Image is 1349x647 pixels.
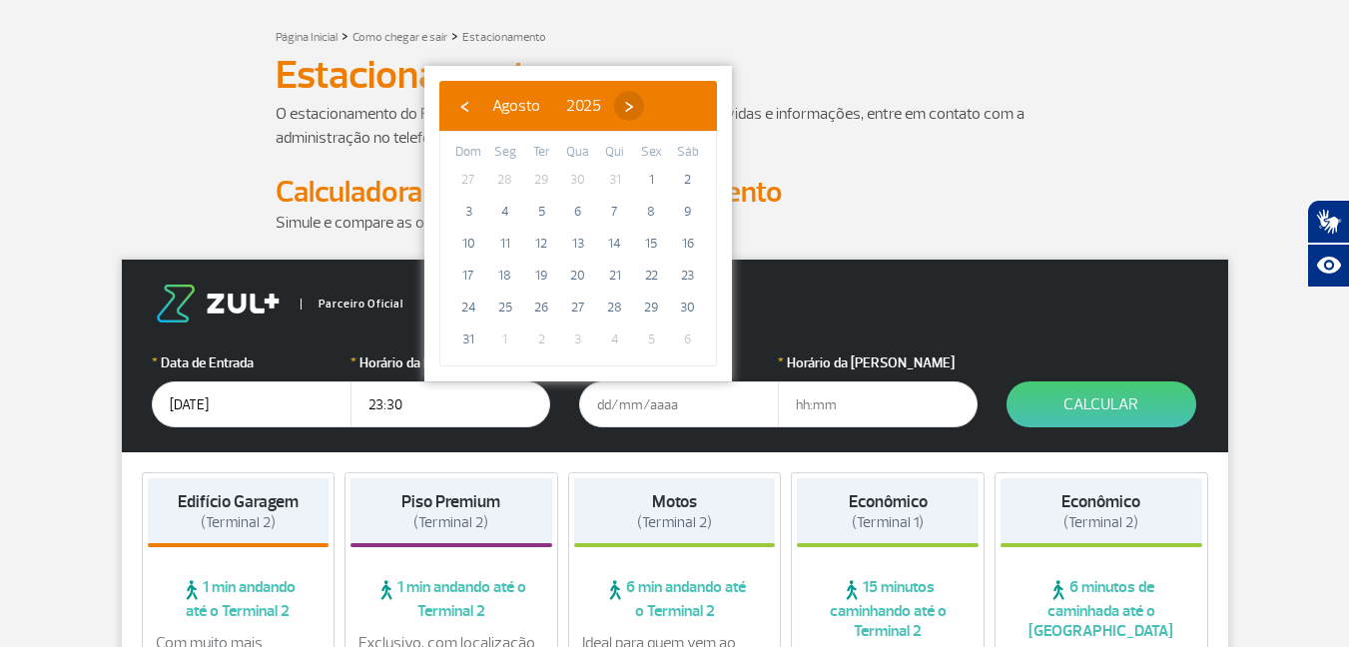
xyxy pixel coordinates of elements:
h2: Calculadora de Tarifa do Estacionamento [276,174,1074,211]
span: 29 [525,164,557,196]
th: weekday [669,142,706,164]
span: 2 [672,164,704,196]
button: Agosto [479,91,553,121]
span: 6 min andando até o Terminal 2 [574,577,776,621]
span: 25 [489,292,521,323]
span: 13 [562,228,594,260]
span: 2025 [566,96,601,116]
span: 28 [599,292,631,323]
span: (Terminal 2) [637,513,712,532]
a: > [341,24,348,47]
input: hh:mm [778,381,978,427]
span: 12 [525,228,557,260]
span: 1 [489,323,521,355]
button: Calcular [1007,381,1196,427]
span: 10 [452,228,484,260]
span: 27 [452,164,484,196]
span: 1 min andando até o Terminal 2 [350,577,552,621]
bs-datepicker-navigation-view: ​ ​ ​ [449,93,644,113]
img: logo-zul.png [152,285,284,323]
span: 24 [452,292,484,323]
span: Parceiro Oficial [301,299,403,310]
span: 5 [525,196,557,228]
span: (Terminal 2) [1063,513,1138,532]
p: Simule e compare as opções. [276,211,1074,235]
a: Página Inicial [276,30,337,45]
span: 6 [562,196,594,228]
span: 15 [635,228,667,260]
span: (Terminal 1) [852,513,924,532]
strong: Motos [652,491,697,512]
th: weekday [523,142,560,164]
label: Data de Entrada [152,352,351,373]
span: 31 [599,164,631,196]
span: 28 [489,164,521,196]
span: 16 [672,228,704,260]
div: Plugin de acessibilidade da Hand Talk. [1307,200,1349,288]
a: > [451,24,458,47]
span: (Terminal 2) [413,513,488,532]
span: 26 [525,292,557,323]
label: Horário da Entrada [350,352,550,373]
span: 8 [635,196,667,228]
span: 31 [452,323,484,355]
span: 3 [562,323,594,355]
th: weekday [633,142,670,164]
input: dd/mm/aaaa [152,381,351,427]
span: 1 min andando até o Terminal 2 [148,577,330,621]
span: 14 [599,228,631,260]
span: 18 [489,260,521,292]
input: dd/mm/aaaa [579,381,779,427]
span: 30 [562,164,594,196]
span: 7 [599,196,631,228]
span: 23 [672,260,704,292]
button: 2025 [553,91,614,121]
span: 5 [635,323,667,355]
span: 29 [635,292,667,323]
button: ‹ [449,91,479,121]
th: weekday [450,142,487,164]
span: 30 [672,292,704,323]
span: 17 [452,260,484,292]
th: weekday [487,142,524,164]
button: Abrir tradutor de língua de sinais. [1307,200,1349,244]
button: › [614,91,644,121]
bs-datepicker-container: calendar [424,66,732,381]
span: 27 [562,292,594,323]
span: 11 [489,228,521,260]
span: 19 [525,260,557,292]
span: (Terminal 2) [201,513,276,532]
label: Horário da [PERSON_NAME] [778,352,978,373]
strong: Edifício Garagem [178,491,299,512]
input: hh:mm [350,381,550,427]
a: Estacionamento [462,30,546,45]
span: 2 [525,323,557,355]
strong: Econômico [849,491,928,512]
span: 21 [599,260,631,292]
span: 22 [635,260,667,292]
span: 9 [672,196,704,228]
span: 1 [635,164,667,196]
span: 3 [452,196,484,228]
th: weekday [596,142,633,164]
span: Agosto [492,96,540,116]
span: 4 [599,323,631,355]
th: weekday [560,142,597,164]
span: 4 [489,196,521,228]
h1: Estacionamento [276,58,1074,92]
strong: Econômico [1061,491,1140,512]
span: 6 [672,323,704,355]
a: Como chegar e sair [352,30,447,45]
button: Abrir recursos assistivos. [1307,244,1349,288]
strong: Piso Premium [401,491,500,512]
span: 20 [562,260,594,292]
span: 15 minutos caminhando até o Terminal 2 [797,577,979,641]
p: O estacionamento do RIOgaleão é administrado pela Estapar. Para dúvidas e informações, entre em c... [276,102,1074,150]
span: 6 minutos de caminhada até o [GEOGRAPHIC_DATA] [1001,577,1202,641]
